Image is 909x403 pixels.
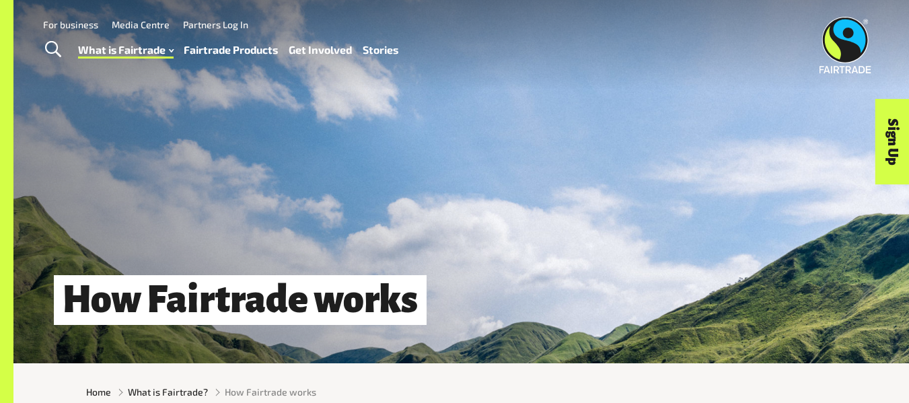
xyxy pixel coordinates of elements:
[184,40,278,60] a: Fairtrade Products
[128,385,208,399] a: What is Fairtrade?
[78,40,174,60] a: What is Fairtrade
[289,40,352,60] a: Get Involved
[86,385,111,399] a: Home
[54,275,427,324] h1: How Fairtrade works
[112,19,170,30] a: Media Centre
[36,33,69,67] a: Toggle Search
[363,40,398,60] a: Stories
[820,17,871,73] img: Fairtrade Australia New Zealand logo
[43,19,98,30] a: For business
[183,19,248,30] a: Partners Log In
[225,385,316,399] span: How Fairtrade works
